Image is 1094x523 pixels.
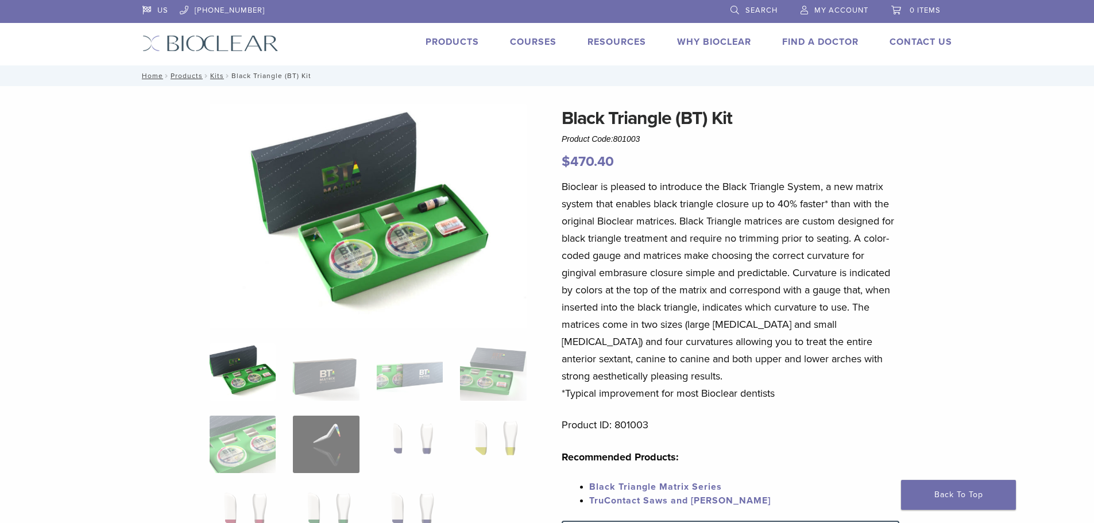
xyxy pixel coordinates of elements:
[890,36,952,48] a: Contact Us
[782,36,859,48] a: Find A Doctor
[171,72,203,80] a: Products
[460,416,526,473] img: Black Triangle (BT) Kit - Image 8
[210,72,224,80] a: Kits
[613,134,640,144] span: 801003
[142,35,279,52] img: Bioclear
[562,153,570,170] span: $
[210,104,527,328] img: Intro Black Triangle Kit-6 - Copy
[210,343,276,401] img: Intro-Black-Triangle-Kit-6-Copy-e1548792917662-324x324.jpg
[562,153,614,170] bdi: 470.40
[562,416,899,433] p: Product ID: 801003
[589,495,771,506] a: TruContact Saws and [PERSON_NAME]
[814,6,868,15] span: My Account
[589,481,722,493] a: Black Triangle Matrix Series
[134,65,961,86] nav: Black Triangle (BT) Kit
[562,178,899,402] p: Bioclear is pleased to introduce the Black Triangle System, a new matrix system that enables blac...
[677,36,751,48] a: Why Bioclear
[377,416,443,473] img: Black Triangle (BT) Kit - Image 7
[910,6,941,15] span: 0 items
[587,36,646,48] a: Resources
[203,73,210,79] span: /
[377,343,443,401] img: Black Triangle (BT) Kit - Image 3
[138,72,163,80] a: Home
[426,36,479,48] a: Products
[562,451,679,463] strong: Recommended Products:
[293,416,359,473] img: Black Triangle (BT) Kit - Image 6
[510,36,556,48] a: Courses
[562,104,899,132] h1: Black Triangle (BT) Kit
[163,73,171,79] span: /
[562,134,640,144] span: Product Code:
[745,6,778,15] span: Search
[293,343,359,401] img: Black Triangle (BT) Kit - Image 2
[210,416,276,473] img: Black Triangle (BT) Kit - Image 5
[224,73,231,79] span: /
[460,343,526,401] img: Black Triangle (BT) Kit - Image 4
[901,480,1016,510] a: Back To Top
